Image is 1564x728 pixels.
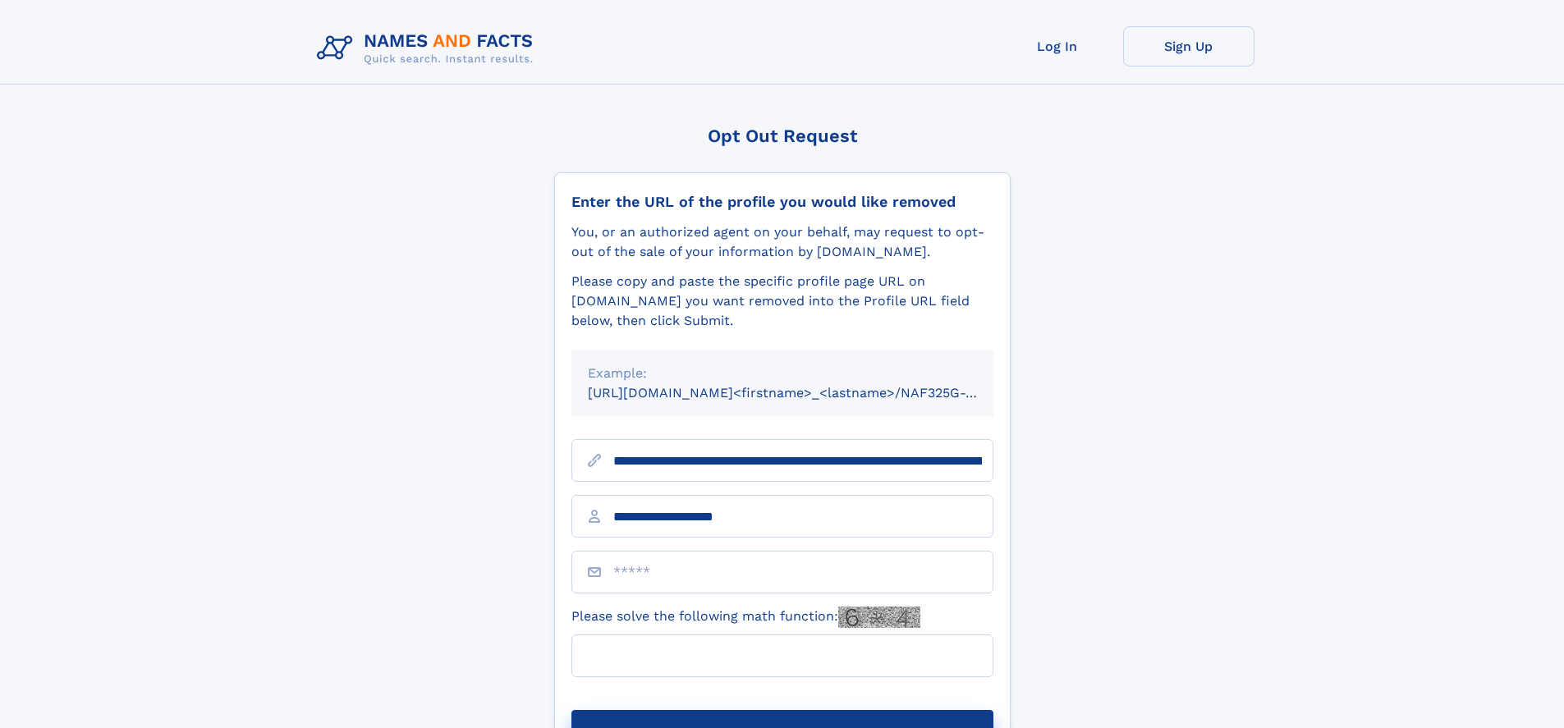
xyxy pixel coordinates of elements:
[992,26,1123,66] a: Log In
[588,385,1025,401] small: [URL][DOMAIN_NAME]<firstname>_<lastname>/NAF325G-xxxxxxxx
[571,607,920,628] label: Please solve the following math function:
[310,26,547,71] img: Logo Names and Facts
[571,272,993,331] div: Please copy and paste the specific profile page URL on [DOMAIN_NAME] you want removed into the Pr...
[554,126,1011,146] div: Opt Out Request
[1123,26,1254,66] a: Sign Up
[571,222,993,262] div: You, or an authorized agent on your behalf, may request to opt-out of the sale of your informatio...
[588,364,977,383] div: Example:
[571,193,993,211] div: Enter the URL of the profile you would like removed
